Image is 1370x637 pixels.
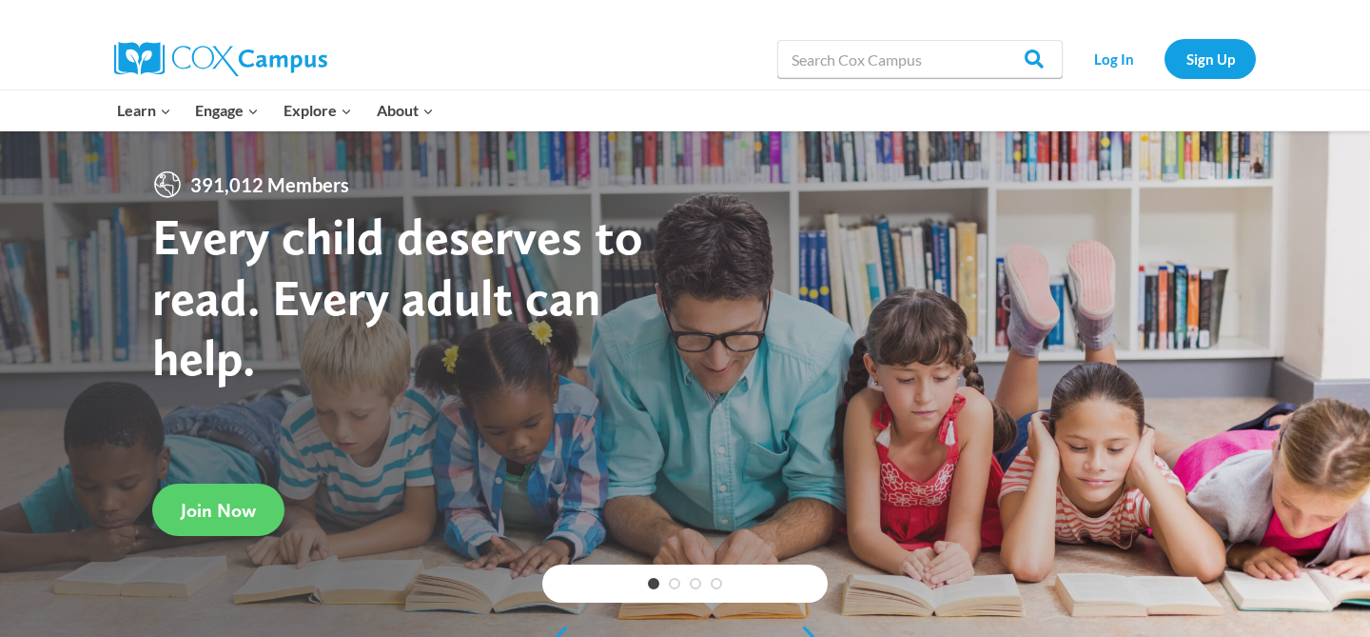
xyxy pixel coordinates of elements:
nav: Secondary Navigation [1072,39,1256,78]
span: Learn [117,98,171,123]
a: 1 [648,578,659,589]
input: Search Cox Campus [777,40,1063,78]
a: 2 [669,578,680,589]
span: Explore [284,98,352,123]
span: 391,012 Members [183,169,357,200]
nav: Primary Navigation [105,90,445,130]
a: 4 [711,578,722,589]
img: Cox Campus [114,42,327,76]
span: Join Now [181,499,256,522]
a: 3 [690,578,701,589]
a: Join Now [152,484,284,536]
strong: Every child deserves to read. Every adult can help. [152,206,643,388]
a: Sign Up [1164,39,1256,78]
a: Log In [1072,39,1155,78]
span: Engage [195,98,259,123]
span: About [377,98,434,123]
